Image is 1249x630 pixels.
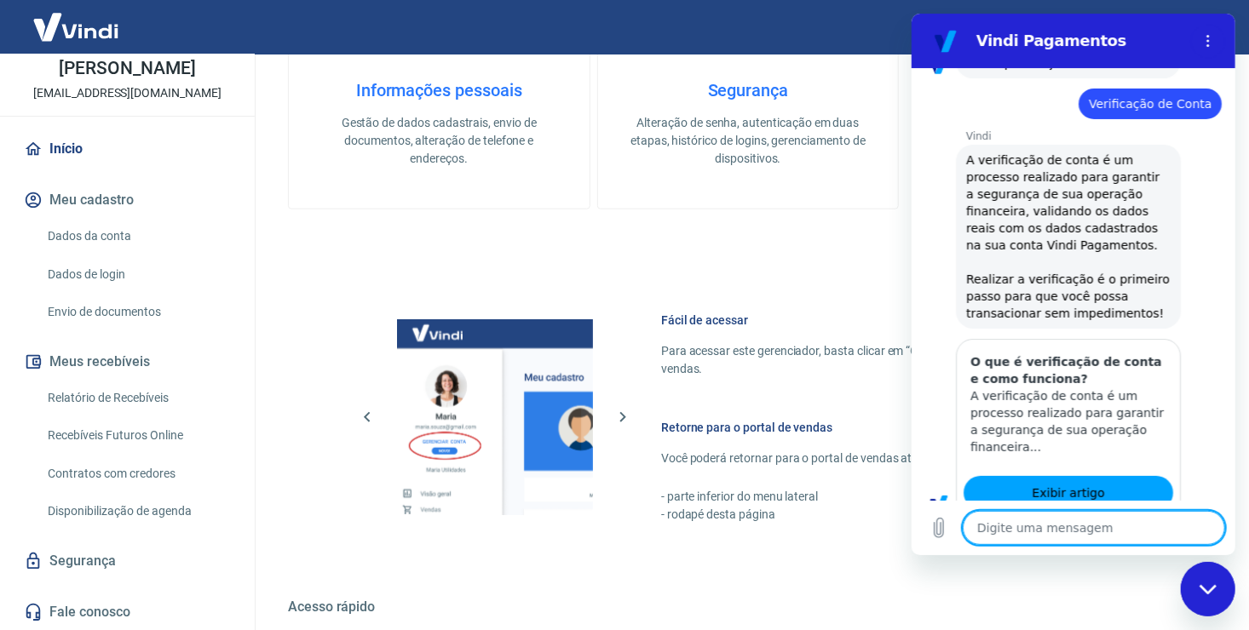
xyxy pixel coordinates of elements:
a: Envio de documentos [41,295,234,329]
button: Meus recebíveis [20,343,234,381]
h4: Segurança [625,80,872,100]
p: Para acessar este gerenciador, basta clicar em “Gerenciar conta” no menu lateral do portal de ven... [661,342,1167,378]
p: - parte inferior do menu lateral [661,488,1167,506]
iframe: Janela de mensagens [912,14,1235,555]
a: Relatório de Recebíveis [41,381,234,415]
a: Recebíveis Futuros Online [41,418,234,453]
h6: Retorne para o portal de vendas [661,419,1167,436]
p: [EMAIL_ADDRESS][DOMAIN_NAME] [33,84,222,102]
h5: Acesso rápido [288,598,1208,616]
p: Gestão de dados cadastrais, envio de documentos, alteração de telefone e endereços. [316,114,562,168]
p: - rodapé desta página [661,506,1167,524]
iframe: Botão para abrir a janela de mensagens, conversa em andamento [1181,562,1235,616]
a: Dados da conta [41,219,234,254]
h4: Informações pessoais [316,80,562,100]
button: Meu cadastro [20,181,234,219]
button: Sair [1167,12,1229,43]
p: Alteração de senha, autenticação em duas etapas, histórico de logins, gerenciamento de dispositivos. [625,114,872,168]
img: Imagem da dashboard mostrando o botão de gerenciar conta na sidebar no lado esquerdo [397,319,593,515]
a: Dados de login [41,257,234,292]
h6: Fácil de acessar [661,312,1167,329]
p: [PERSON_NAME] [59,60,195,77]
img: Vindi [20,1,131,53]
p: Você poderá retornar para o portal de vendas através das seguintes maneiras: [661,450,1167,467]
a: Início [20,130,234,168]
a: Segurança [20,542,234,580]
a: Contratos com credores [41,456,234,491]
a: Disponibilização de agenda [41,494,234,529]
